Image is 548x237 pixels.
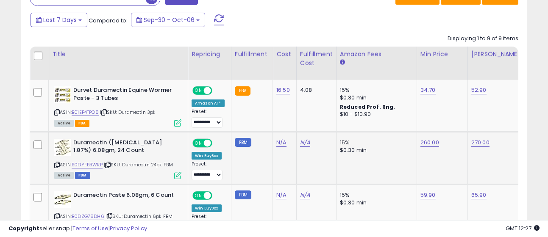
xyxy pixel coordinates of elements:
a: 270.00 [471,138,490,147]
a: Terms of Use [72,224,108,232]
span: ON [193,87,204,94]
a: 52.90 [471,86,487,94]
div: $0.30 min [340,146,410,154]
img: 41KfnNDBEJL._SL40_.jpg [54,191,71,208]
div: 15% [340,139,410,146]
div: 15% [340,191,410,199]
a: N/A [276,191,287,199]
a: N/A [300,191,310,199]
div: Repricing [192,50,228,59]
a: 59.90 [420,191,436,199]
img: 51CToYa9qhL._SL40_.jpg [54,86,71,103]
img: 514EWDGZZNL._SL40_.jpg [54,139,71,156]
div: Cost [276,50,293,59]
small: FBM [235,138,251,147]
span: 2025-10-14 12:27 GMT [506,224,540,232]
span: FBA [75,120,89,127]
div: Amazon AI * [192,99,225,107]
button: Last 7 Days [31,13,87,27]
b: Reduced Prof. Rng. [340,103,395,110]
div: $0.30 min [340,199,410,207]
small: FBA [235,86,250,96]
span: Sep-30 - Oct-06 [144,16,195,24]
b: Duramectin ([MEDICAL_DATA] 1.87%) 6.08gm, 24 Count [73,139,176,157]
div: Win BuyBox [192,204,222,212]
a: N/A [300,138,310,147]
div: Amazon Fees [340,50,413,59]
span: ON [193,139,204,146]
b: Durvet Duramectin Equine Wormer Paste - 3 Tubes [73,86,176,104]
span: OFF [211,139,225,146]
div: $0.30 min [340,94,410,102]
div: Displaying 1 to 9 of 9 items [448,35,518,43]
div: seller snap | | [8,225,147,233]
strong: Copyright [8,224,39,232]
span: All listings currently available for purchase on Amazon [54,120,74,127]
a: 65.90 [471,191,487,199]
div: $10 - $10.90 [340,111,410,118]
small: FBM [235,190,251,199]
div: Preset: [192,109,225,128]
div: ASIN: [54,139,181,178]
a: B01EP4TPO8 [72,109,99,116]
a: B0DYFB3WKP [72,161,103,168]
a: 34.70 [420,86,436,94]
div: Title [52,50,184,59]
span: | SKU: Duramectin 3pk [100,109,156,116]
div: [PERSON_NAME] [471,50,522,59]
div: 4.08 [300,86,330,94]
a: 16.50 [276,86,290,94]
span: Last 7 Days [43,16,77,24]
div: ASIN: [54,191,181,230]
span: Compared to: [89,17,128,25]
div: Preset: [192,161,225,180]
b: Duramectin Paste 6.08gm, 6 Count [73,191,176,201]
button: Sep-30 - Oct-06 [131,13,205,27]
div: Min Price [420,50,464,59]
span: FBM [75,172,90,179]
span: All listings currently available for purchase on Amazon [54,172,74,179]
a: N/A [276,138,287,147]
span: OFF [211,192,225,199]
div: Fulfillment Cost [300,50,333,68]
div: Fulfillment [235,50,269,59]
span: | SKU: Duramectin 24pk FBM [104,161,173,168]
span: ON [193,192,204,199]
span: OFF [211,87,225,94]
div: ASIN: [54,86,181,126]
a: Privacy Policy [110,224,147,232]
a: 260.00 [420,138,439,147]
small: Amazon Fees. [340,59,345,66]
div: 15% [340,86,410,94]
div: Win BuyBox [192,152,222,160]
